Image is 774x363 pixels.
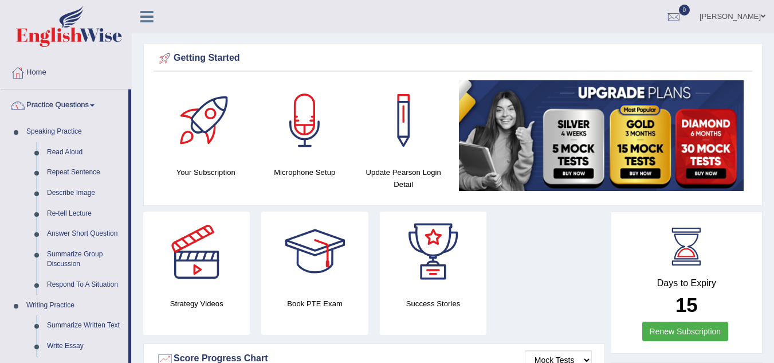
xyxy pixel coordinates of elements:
span: 0 [679,5,690,15]
h4: Microphone Setup [261,166,349,178]
a: Writing Practice [21,295,128,316]
h4: Strategy Videos [143,298,250,310]
a: Write Essay [42,336,128,357]
a: Practice Questions [1,89,128,118]
a: Home [1,57,131,85]
h4: Success Stories [380,298,486,310]
a: Speaking Practice [21,122,128,142]
div: Getting Started [156,50,749,67]
h4: Book PTE Exam [261,298,368,310]
a: Answer Short Question [42,224,128,244]
a: Renew Subscription [642,322,729,341]
b: 15 [675,294,698,316]
a: Summarize Group Discussion [42,244,128,275]
a: Summarize Written Text [42,315,128,336]
a: Describe Image [42,183,128,204]
a: Read Aloud [42,142,128,163]
img: small5.jpg [459,80,744,191]
a: Respond To A Situation [42,275,128,295]
h4: Your Subscription [162,166,250,178]
h4: Update Pearson Login Detail [360,166,447,190]
a: Repeat Sentence [42,162,128,183]
a: Re-tell Lecture [42,204,128,224]
h4: Days to Expiry [624,278,749,288]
